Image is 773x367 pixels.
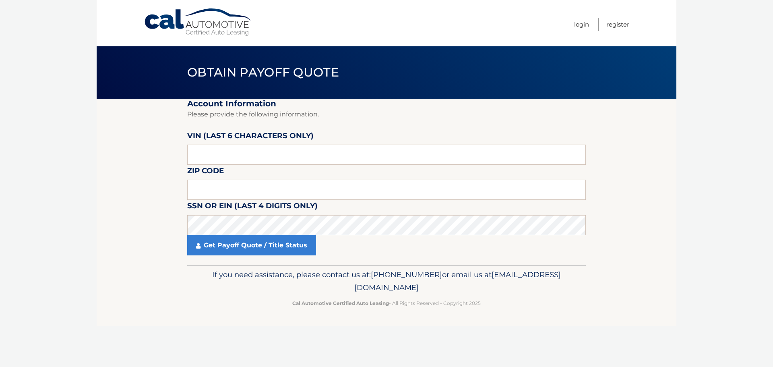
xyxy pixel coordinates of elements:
a: Get Payoff Quote / Title Status [187,235,316,255]
span: [PHONE_NUMBER] [371,270,442,279]
strong: Cal Automotive Certified Auto Leasing [292,300,389,306]
a: Register [606,18,629,31]
label: VIN (last 6 characters only) [187,130,314,145]
h2: Account Information [187,99,586,109]
p: If you need assistance, please contact us at: or email us at [192,268,581,294]
label: Zip Code [187,165,224,180]
p: - All Rights Reserved - Copyright 2025 [192,299,581,307]
p: Please provide the following information. [187,109,586,120]
a: Cal Automotive [144,8,252,37]
label: SSN or EIN (last 4 digits only) [187,200,318,215]
a: Login [574,18,589,31]
span: Obtain Payoff Quote [187,65,339,80]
